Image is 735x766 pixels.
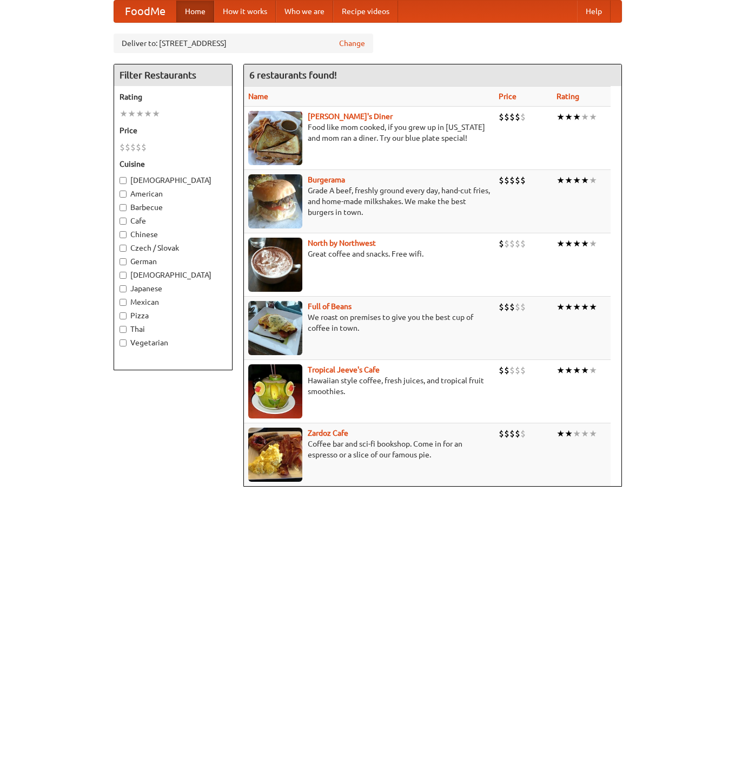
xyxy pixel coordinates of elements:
[581,301,589,313] li: ★
[120,272,127,279] input: [DEMOGRAPHIC_DATA]
[589,238,597,250] li: ★
[308,112,393,121] a: [PERSON_NAME]'s Diner
[120,177,127,184] input: [DEMOGRAPHIC_DATA]
[499,111,504,123] li: $
[120,299,127,306] input: Mexican
[499,428,504,440] li: $
[504,428,509,440] li: $
[573,428,581,440] li: ★
[565,428,573,440] li: ★
[248,438,490,460] p: Coffee bar and sci-fi bookshop. Come in for an espresso or a slice of our famous pie.
[509,238,515,250] li: $
[120,159,227,169] h5: Cuisine
[120,188,227,199] label: American
[515,428,520,440] li: $
[520,428,526,440] li: $
[248,174,302,228] img: burgerama.jpg
[581,238,589,250] li: ★
[589,364,597,376] li: ★
[565,111,573,123] li: ★
[520,174,526,186] li: $
[120,125,227,136] h5: Price
[120,202,227,213] label: Barbecue
[248,122,490,143] p: Food like mom cooked, if you grew up in [US_STATE] and mom ran a diner. Try our blue plate special!
[120,245,127,252] input: Czech / Slovak
[120,204,127,211] input: Barbecue
[114,1,176,22] a: FoodMe
[308,239,376,247] a: North by Northwest
[136,108,144,120] li: ★
[248,248,490,259] p: Great coffee and snacks. Free wifi.
[499,174,504,186] li: $
[120,91,227,102] h5: Rating
[136,141,141,153] li: $
[120,175,227,186] label: [DEMOGRAPHIC_DATA]
[120,324,227,335] label: Thai
[581,428,589,440] li: ★
[248,301,302,355] img: beans.jpg
[509,111,515,123] li: $
[248,364,302,418] img: jeeves.jpg
[120,339,127,346] input: Vegetarian
[577,1,611,22] a: Help
[499,364,504,376] li: $
[248,185,490,218] p: Grade A beef, freshly ground every day, hand-cut fries, and home-made milkshakes. We make the bes...
[248,111,302,165] img: sallys.jpg
[581,364,589,376] li: ★
[120,310,227,321] label: Pizza
[308,302,352,311] a: Full of Beans
[520,364,526,376] li: $
[248,375,490,397] p: Hawaiian style coffee, fresh juices, and tropical fruit smoothies.
[130,141,136,153] li: $
[308,429,348,437] a: Zardoz Cafe
[120,191,127,198] input: American
[565,364,573,376] li: ★
[557,238,565,250] li: ★
[565,238,573,250] li: ★
[114,34,373,53] div: Deliver to: [STREET_ADDRESS]
[557,301,565,313] li: ★
[573,364,581,376] li: ★
[557,428,565,440] li: ★
[499,92,517,101] a: Price
[120,312,127,319] input: Pizza
[120,229,227,240] label: Chinese
[504,301,509,313] li: $
[248,92,268,101] a: Name
[308,365,380,374] b: Tropical Jeeve's Cafe
[308,175,345,184] a: Burgerama
[515,301,520,313] li: $
[120,141,125,153] li: $
[120,231,127,238] input: Chinese
[248,428,302,482] img: zardoz.jpg
[515,111,520,123] li: $
[504,111,509,123] li: $
[214,1,276,22] a: How it works
[565,301,573,313] li: ★
[120,243,227,253] label: Czech / Slovak
[248,238,302,292] img: north.jpg
[557,92,579,101] a: Rating
[557,111,565,123] li: ★
[573,301,581,313] li: ★
[520,111,526,123] li: $
[557,364,565,376] li: ★
[120,218,127,225] input: Cafe
[557,174,565,186] li: ★
[120,258,127,265] input: German
[120,337,227,348] label: Vegetarian
[509,428,515,440] li: $
[120,215,227,226] label: Cafe
[573,174,581,186] li: ★
[141,141,147,153] li: $
[509,301,515,313] li: $
[515,364,520,376] li: $
[515,174,520,186] li: $
[248,312,490,333] p: We roast on premises to give you the best cup of coffee in town.
[120,256,227,267] label: German
[509,364,515,376] li: $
